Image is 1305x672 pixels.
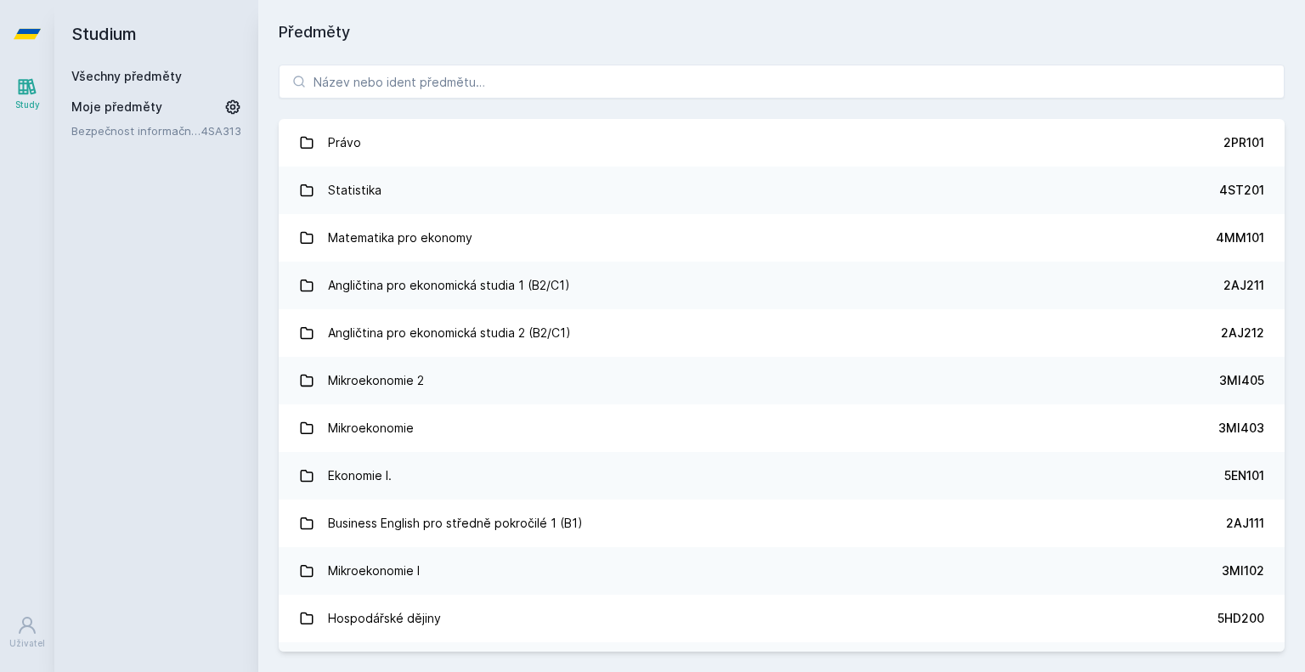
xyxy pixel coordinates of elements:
[328,173,381,207] div: Statistika
[328,364,424,398] div: Mikroekonomie 2
[328,459,392,493] div: Ekonomie I.
[328,221,472,255] div: Matematika pro ekonomy
[279,357,1285,404] a: Mikroekonomie 2 3MI405
[279,119,1285,167] a: Právo 2PR101
[71,99,162,116] span: Moje předměty
[3,607,51,658] a: Uživatel
[71,122,201,139] a: Bezpečnost informačních systémů
[279,262,1285,309] a: Angličtina pro ekonomická studia 1 (B2/C1) 2AJ211
[328,316,571,350] div: Angličtina pro ekonomická studia 2 (B2/C1)
[279,404,1285,452] a: Mikroekonomie 3MI403
[1219,372,1264,389] div: 3MI405
[279,65,1285,99] input: Název nebo ident předmětu…
[328,268,570,302] div: Angličtina pro ekonomická studia 1 (B2/C1)
[328,554,420,588] div: Mikroekonomie I
[1219,182,1264,199] div: 4ST201
[328,126,361,160] div: Právo
[15,99,40,111] div: Study
[3,68,51,120] a: Study
[279,547,1285,595] a: Mikroekonomie I 3MI102
[279,309,1285,357] a: Angličtina pro ekonomická studia 2 (B2/C1) 2AJ212
[328,411,414,445] div: Mikroekonomie
[279,20,1285,44] h1: Předměty
[71,69,182,83] a: Všechny předměty
[279,167,1285,214] a: Statistika 4ST201
[279,595,1285,642] a: Hospodářské dějiny 5HD200
[1216,229,1264,246] div: 4MM101
[328,601,441,635] div: Hospodářské dějiny
[279,452,1285,500] a: Ekonomie I. 5EN101
[1222,562,1264,579] div: 3MI102
[1223,277,1264,294] div: 2AJ211
[1218,420,1264,437] div: 3MI403
[9,637,45,650] div: Uživatel
[279,500,1285,547] a: Business English pro středně pokročilé 1 (B1) 2AJ111
[328,506,583,540] div: Business English pro středně pokročilé 1 (B1)
[1223,134,1264,151] div: 2PR101
[1224,467,1264,484] div: 5EN101
[1226,515,1264,532] div: 2AJ111
[201,124,241,138] a: 4SA313
[279,214,1285,262] a: Matematika pro ekonomy 4MM101
[1217,610,1264,627] div: 5HD200
[1221,325,1264,342] div: 2AJ212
